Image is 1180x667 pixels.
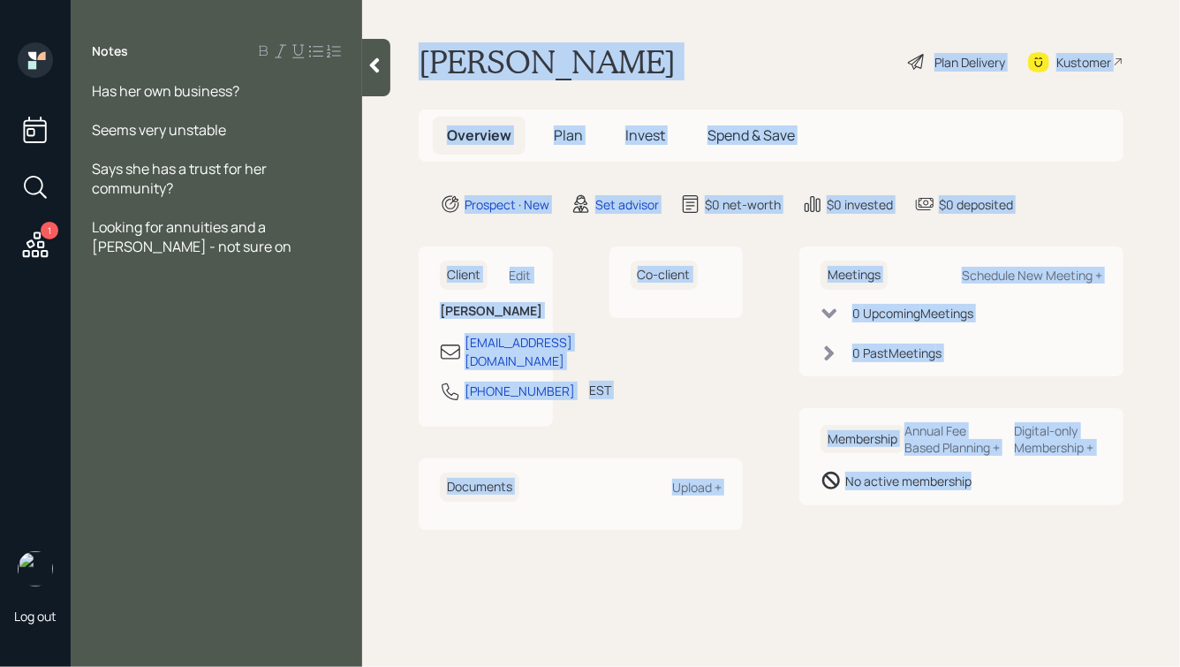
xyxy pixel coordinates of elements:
span: Invest [625,125,665,145]
div: [EMAIL_ADDRESS][DOMAIN_NAME] [465,333,572,370]
div: 1 [41,222,58,239]
h6: Client [440,261,488,290]
span: Plan [554,125,583,145]
span: Has her own business? [92,81,239,101]
img: hunter_neumayer.jpg [18,551,53,587]
div: Log out [14,608,57,625]
div: Kustomer [1056,53,1111,72]
h6: Meetings [821,261,888,290]
div: Prospect · New [465,195,549,214]
div: Annual Fee Based Planning + [904,422,1001,456]
label: Notes [92,42,128,60]
div: $0 net-worth [705,195,781,214]
div: $0 invested [827,195,893,214]
div: Plan Delivery [934,53,1005,72]
div: Upload + [672,479,722,496]
div: Digital-only Membership + [1015,422,1102,456]
div: EST [589,381,611,399]
span: Looking for annuities and a [PERSON_NAME] - not sure on [92,217,291,256]
div: Set advisor [595,195,659,214]
span: Says she has a trust for her community? [92,159,269,198]
h6: Co-client [631,261,698,290]
div: Schedule New Meeting + [962,267,1102,284]
div: Edit [510,267,532,284]
div: 0 Past Meeting s [852,344,942,362]
span: Overview [447,125,511,145]
div: [PHONE_NUMBER] [465,382,575,400]
h6: Membership [821,425,904,454]
h6: Documents [440,473,519,502]
h1: [PERSON_NAME] [419,42,676,81]
h6: [PERSON_NAME] [440,304,532,319]
div: 0 Upcoming Meeting s [852,304,973,322]
span: Spend & Save [707,125,795,145]
div: $0 deposited [939,195,1013,214]
span: Seems very unstable [92,120,226,140]
div: No active membership [845,472,972,490]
